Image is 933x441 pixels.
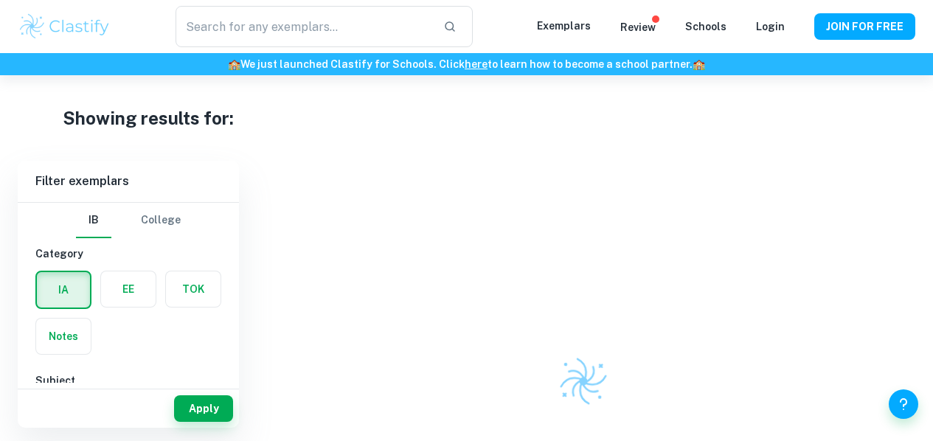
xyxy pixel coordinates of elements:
[63,105,234,131] h1: Showing results for:
[37,272,90,308] button: IA
[465,58,488,70] a: here
[176,6,432,47] input: Search for any exemplars...
[76,203,111,238] button: IB
[889,389,918,419] button: Help and Feedback
[814,13,915,40] button: JOIN FOR FREE
[76,203,181,238] div: Filter type choice
[556,355,609,408] img: Clastify logo
[685,21,726,32] a: Schools
[174,395,233,422] button: Apply
[756,21,785,32] a: Login
[141,203,181,238] button: College
[693,58,705,70] span: 🏫
[166,271,221,307] button: TOK
[620,19,656,35] p: Review
[35,372,221,389] h6: Subject
[18,12,111,41] img: Clastify logo
[3,56,930,72] h6: We just launched Clastify for Schools. Click to learn how to become a school partner.
[35,246,221,262] h6: Category
[228,58,240,70] span: 🏫
[18,161,239,202] h6: Filter exemplars
[101,271,156,307] button: EE
[537,18,591,34] p: Exemplars
[36,319,91,354] button: Notes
